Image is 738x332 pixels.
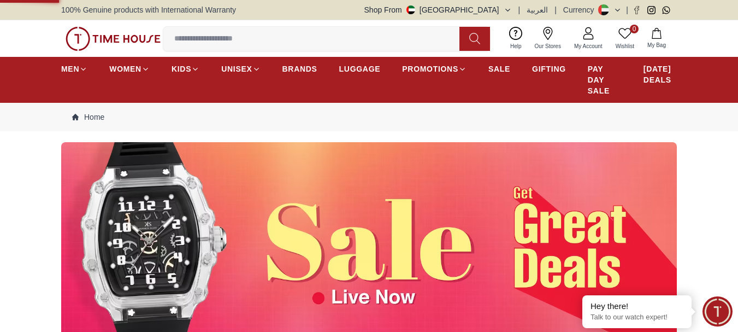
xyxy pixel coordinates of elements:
a: Home [72,112,104,123]
button: My Bag [641,26,672,51]
span: Help [506,42,526,50]
a: Whatsapp [662,6,670,14]
span: | [518,4,521,15]
a: WOMEN [109,59,150,79]
span: LUGGAGE [339,63,381,74]
a: SALE [488,59,510,79]
span: 100% Genuine products with International Warranty [61,4,236,15]
span: SALE [488,63,510,74]
span: | [554,4,557,15]
span: My Account [570,42,607,50]
a: Facebook [633,6,641,14]
a: PROMOTIONS [402,59,467,79]
nav: Breadcrumb [61,103,677,131]
a: MEN [61,59,87,79]
span: WOMEN [109,63,141,74]
img: ... [66,27,161,51]
a: Our Stores [528,25,568,53]
span: Our Stores [530,42,565,50]
a: PAY DAY SALE [588,59,622,101]
div: Hey there! [591,301,683,312]
span: My Bag [643,41,670,49]
span: GIFTING [532,63,566,74]
a: Instagram [647,6,656,14]
span: Wishlist [611,42,639,50]
a: UNISEX [221,59,260,79]
div: Chat Widget [702,296,733,327]
span: | [626,4,628,15]
span: BRANDS [282,63,317,74]
a: [DATE] DEALS [643,59,677,90]
a: GIFTING [532,59,566,79]
span: PROMOTIONS [402,63,458,74]
a: BRANDS [282,59,317,79]
button: Shop From[GEOGRAPHIC_DATA] [364,4,512,15]
div: Currency [563,4,599,15]
p: Talk to our watch expert! [591,313,683,322]
span: PAY DAY SALE [588,63,622,96]
img: United Arab Emirates [406,5,415,14]
a: KIDS [172,59,199,79]
span: [DATE] DEALS [643,63,677,85]
button: العربية [527,4,548,15]
a: Help [504,25,528,53]
a: 0Wishlist [609,25,641,53]
span: 0 [630,25,639,33]
span: UNISEX [221,63,252,74]
a: LUGGAGE [339,59,381,79]
span: KIDS [172,63,191,74]
span: MEN [61,63,79,74]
